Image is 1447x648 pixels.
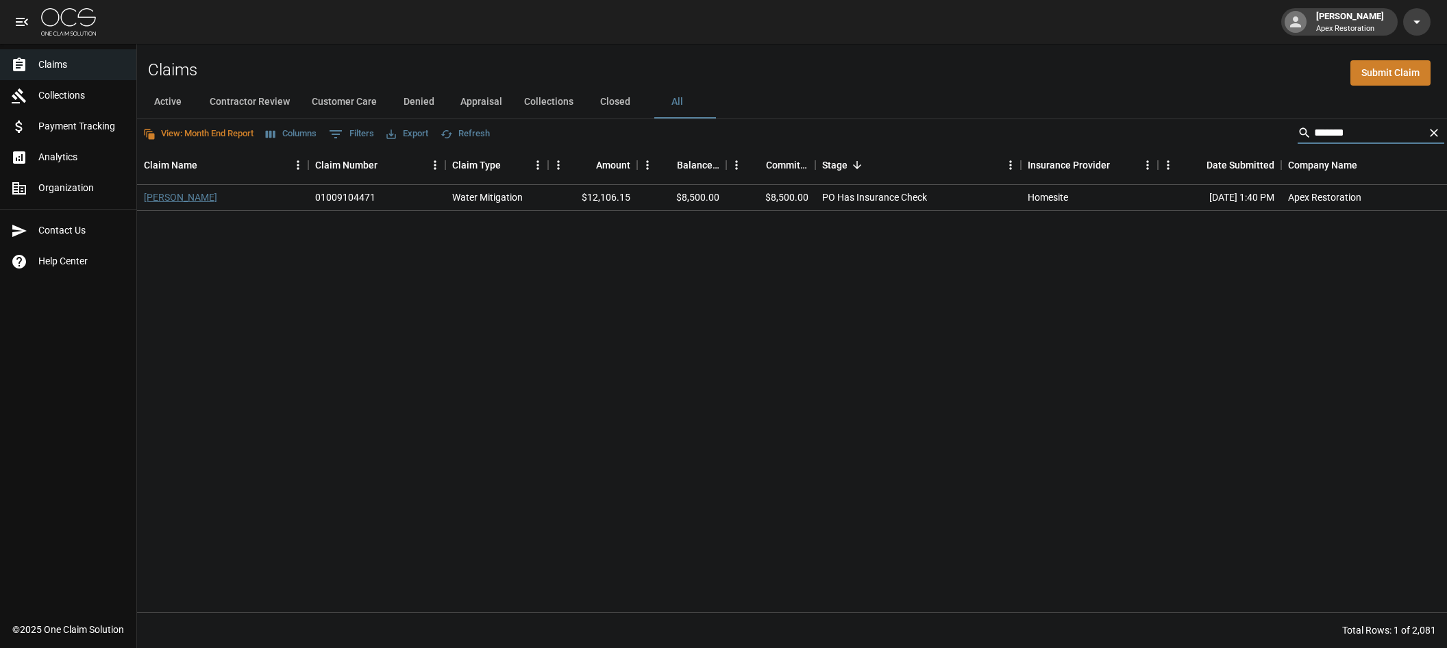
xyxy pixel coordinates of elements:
[1158,155,1178,175] button: Menu
[637,155,658,175] button: Menu
[12,623,124,636] div: © 2025 One Claim Solution
[548,146,637,184] div: Amount
[1187,155,1207,175] button: Sort
[1137,155,1158,175] button: Menu
[8,8,36,36] button: open drawer
[41,8,96,36] img: ocs-logo-white-transparent.png
[38,119,125,134] span: Payment Tracking
[315,146,378,184] div: Claim Number
[1288,190,1361,204] div: Apex Restoration
[38,58,125,72] span: Claims
[1000,155,1021,175] button: Menu
[747,155,766,175] button: Sort
[1311,10,1389,34] div: [PERSON_NAME]
[199,86,301,119] button: Contractor Review
[822,146,848,184] div: Stage
[1316,23,1384,35] p: Apex Restoration
[452,190,523,204] div: Water Mitigation
[1110,155,1129,175] button: Sort
[637,146,726,184] div: Balance Due
[677,146,719,184] div: Balance Due
[584,86,646,119] button: Closed
[315,190,375,204] div: 01009104471
[140,123,257,145] button: View: Month End Report
[726,155,747,175] button: Menu
[425,155,445,175] button: Menu
[378,155,397,175] button: Sort
[38,150,125,164] span: Analytics
[288,155,308,175] button: Menu
[144,146,197,184] div: Claim Name
[38,223,125,238] span: Contact Us
[383,123,432,145] button: Export
[1424,123,1444,143] button: Clear
[726,146,815,184] div: Committed Amount
[308,146,445,184] div: Claim Number
[548,155,569,175] button: Menu
[137,146,308,184] div: Claim Name
[848,155,867,175] button: Sort
[1158,185,1281,211] div: [DATE] 1:40 PM
[726,185,815,211] div: $8,500.00
[148,60,197,80] h2: Claims
[577,155,596,175] button: Sort
[637,185,726,211] div: $8,500.00
[437,123,493,145] button: Refresh
[528,155,548,175] button: Menu
[262,123,320,145] button: Select columns
[137,86,199,119] button: Active
[388,86,449,119] button: Denied
[1021,146,1158,184] div: Insurance Provider
[197,155,217,175] button: Sort
[38,88,125,103] span: Collections
[1350,60,1431,86] a: Submit Claim
[1207,146,1274,184] div: Date Submitted
[1028,146,1110,184] div: Insurance Provider
[646,86,708,119] button: All
[449,86,513,119] button: Appraisal
[38,254,125,269] span: Help Center
[137,86,1447,119] div: dynamic tabs
[815,146,1021,184] div: Stage
[1342,623,1436,637] div: Total Rows: 1 of 2,081
[1158,146,1281,184] div: Date Submitted
[1357,155,1376,175] button: Sort
[1288,146,1357,184] div: Company Name
[144,190,217,204] a: [PERSON_NAME]
[658,155,677,175] button: Sort
[301,86,388,119] button: Customer Care
[38,181,125,195] span: Organization
[325,123,378,145] button: Show filters
[513,86,584,119] button: Collections
[1028,190,1068,204] div: Homesite
[766,146,808,184] div: Committed Amount
[452,146,501,184] div: Claim Type
[596,146,630,184] div: Amount
[548,185,637,211] div: $12,106.15
[501,155,520,175] button: Sort
[1298,122,1444,147] div: Search
[445,146,548,184] div: Claim Type
[822,190,927,204] div: PO Has Insurance Check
